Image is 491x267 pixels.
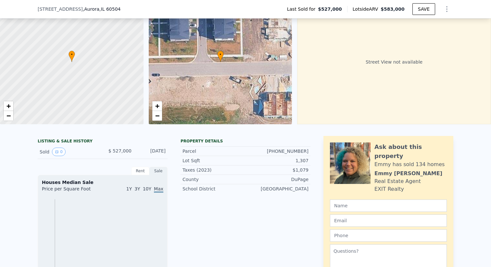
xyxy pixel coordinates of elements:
input: Phone [330,229,447,242]
button: Show Options [440,3,453,16]
span: , Aurora [83,6,121,12]
span: $583,000 [381,6,405,12]
span: + [155,102,159,110]
span: $527,000 [318,6,342,12]
div: Property details [181,139,310,144]
div: LISTING & SALE HISTORY [38,139,168,145]
a: Zoom out [4,111,13,121]
div: $1,079 [245,167,308,173]
div: Parcel [183,148,245,154]
span: [STREET_ADDRESS] [38,6,83,12]
div: Taxes (2023) [183,167,245,173]
div: 1,307 [245,157,308,164]
div: School District [183,186,245,192]
div: DuPage [245,176,308,183]
span: 3Y [134,186,140,191]
button: View historical data [52,148,66,156]
a: Zoom in [152,101,162,111]
a: Zoom out [152,111,162,121]
div: Real Estate Agent [374,177,421,185]
span: Lotside ARV [353,6,381,12]
div: Rent [131,167,149,175]
div: • [69,51,75,62]
span: 1Y [126,186,132,191]
div: • [217,51,224,62]
span: Last Sold for [287,6,318,12]
div: Sale [149,167,168,175]
div: County [183,176,245,183]
input: Email [330,214,447,227]
span: − [6,112,11,120]
span: + [6,102,11,110]
div: Houses Median Sale [42,179,163,186]
div: [GEOGRAPHIC_DATA] [245,186,308,192]
div: Lot Sqft [183,157,245,164]
div: Emmy [PERSON_NAME] [374,170,442,177]
div: EXIT Realty [374,185,404,193]
span: Max [154,186,163,193]
div: [DATE] [137,148,166,156]
div: Ask about this property [374,142,447,161]
div: Price per Square Foot [42,186,103,196]
span: 10Y [143,186,151,191]
span: • [69,52,75,57]
input: Name [330,200,447,212]
a: Zoom in [4,101,13,111]
div: Sold [40,148,97,156]
div: [PHONE_NUMBER] [245,148,308,154]
button: SAVE [412,3,435,15]
span: , IL 60504 [99,6,120,12]
span: $ 527,000 [108,148,132,153]
span: − [155,112,159,120]
span: • [217,52,224,57]
div: Emmy has sold 134 homes [374,161,445,168]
